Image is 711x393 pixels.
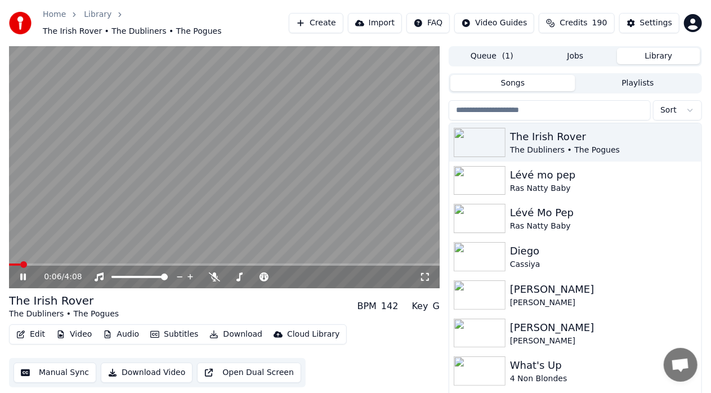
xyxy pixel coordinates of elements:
div: 142 [381,300,399,313]
button: Edit [12,327,50,342]
span: 4:08 [64,271,82,283]
div: / [44,271,71,283]
button: Import [348,13,402,33]
div: Key [412,300,428,313]
button: Video [52,327,96,342]
span: 0:06 [44,271,61,283]
button: FAQ [406,13,450,33]
button: Credits190 [539,13,614,33]
img: youka [9,12,32,34]
div: What's Up [510,358,697,373]
div: The Irish Rover [9,293,119,309]
a: Open chat [664,348,697,382]
span: The Irish Rover • The Dubliners • The Pogues [43,26,222,37]
div: The Irish Rover [510,129,697,145]
div: Diego [510,243,697,259]
button: Settings [619,13,679,33]
button: Download Video [101,363,193,383]
a: Library [84,9,111,20]
div: Ras Natty Baby [510,221,697,232]
div: [PERSON_NAME] [510,297,697,309]
button: Queue [450,48,534,64]
div: [PERSON_NAME] [510,320,697,336]
div: Cassiya [510,259,697,270]
div: Cloud Library [287,329,339,340]
button: Video Guides [454,13,534,33]
a: Home [43,9,66,20]
div: [PERSON_NAME] [510,336,697,347]
div: G [433,300,440,313]
span: ( 1 ) [502,51,513,62]
div: 4 Non Blondes [510,373,697,385]
button: Download [205,327,267,342]
div: Ras Natty Baby [510,183,697,194]
div: Settings [640,17,672,29]
button: Open Dual Screen [197,363,301,383]
nav: breadcrumb [43,9,289,37]
div: The Dubliners • The Pogues [9,309,119,320]
button: Playlists [575,75,700,91]
div: Lévé Mo Pep [510,205,697,221]
button: Audio [99,327,144,342]
button: Library [617,48,700,64]
span: Sort [660,105,677,116]
span: Credits [560,17,587,29]
div: Lévé mo pep [510,167,697,183]
button: Subtitles [146,327,203,342]
button: Songs [450,75,575,91]
span: 190 [592,17,607,29]
div: BPM [357,300,377,313]
div: [PERSON_NAME] [510,282,697,297]
div: The Dubliners • The Pogues [510,145,697,156]
button: Create [289,13,343,33]
button: Jobs [534,48,617,64]
button: Manual Sync [14,363,96,383]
